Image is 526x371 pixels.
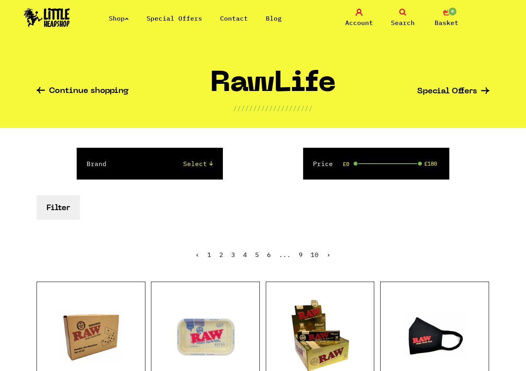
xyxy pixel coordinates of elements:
[24,8,70,27] img: Little Head Shop Logo
[266,14,282,22] a: Blog
[343,161,349,167] span: £0
[427,9,466,27] a: 0 Basket
[220,14,248,22] a: Contact
[448,7,457,16] span: 0
[233,103,313,113] p: ////////////////////
[345,18,373,27] span: Account
[299,251,303,259] a: 9
[231,251,235,259] a: 3
[37,87,129,96] a: Continue shopping
[327,251,331,259] a: Next »
[279,251,291,259] span: ...
[109,14,129,22] a: Shop
[383,9,423,27] a: Search
[195,251,199,259] a: « Previous
[87,159,106,168] label: Brand
[210,70,336,103] h1: RawLife
[424,160,437,167] span: £180
[255,251,259,259] a: 5
[267,251,271,259] a: 6
[243,251,247,259] span: 4
[207,251,211,259] a: 1
[391,18,415,27] span: Search
[219,251,223,259] a: 2
[311,251,319,259] a: 10
[435,18,458,27] span: Basket
[313,159,333,168] label: Price
[147,14,202,22] a: Special Offers
[37,195,80,220] button: Filter
[417,87,489,96] a: Special Offers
